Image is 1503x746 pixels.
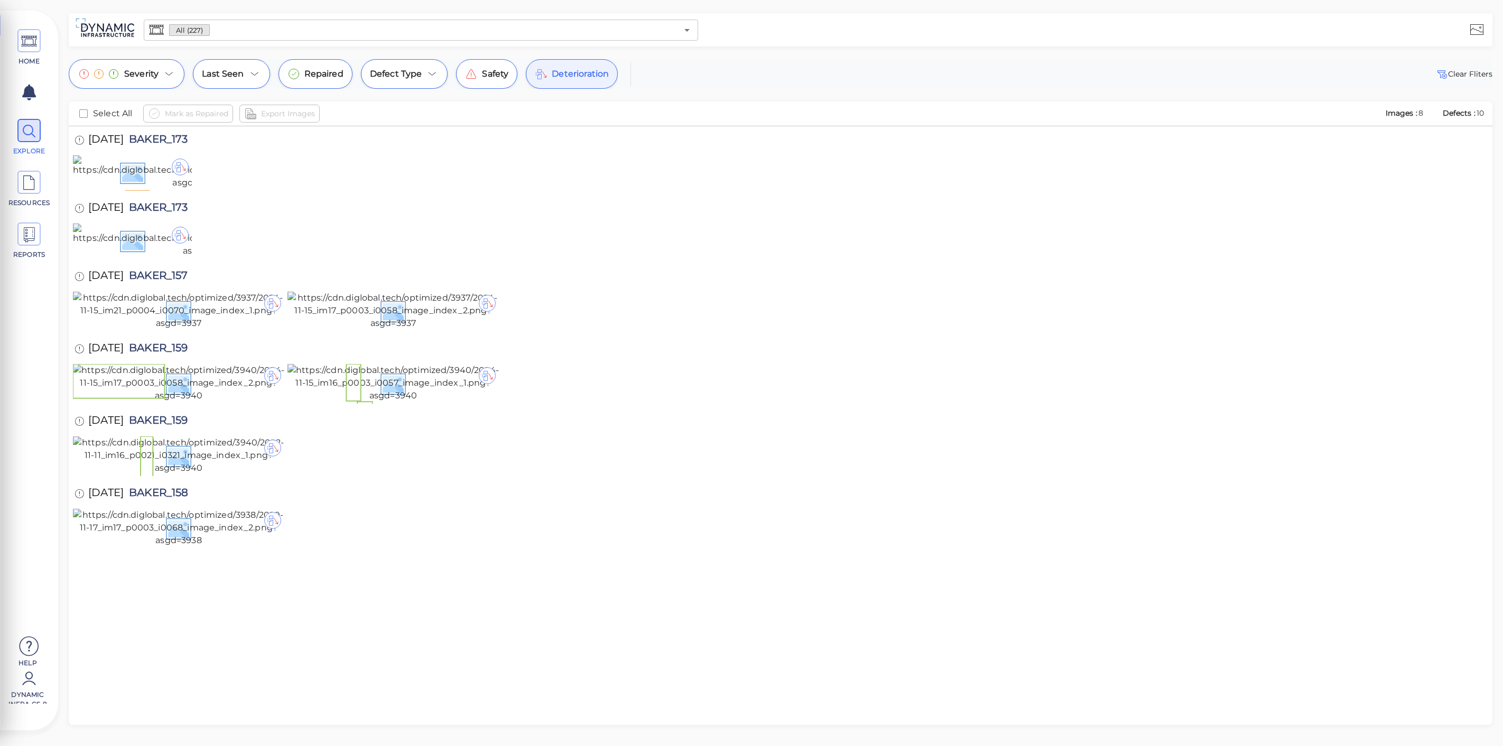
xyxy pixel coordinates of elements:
img: https://cdn.diglobal.tech/optimized/3940/2024-11-15_im17_p0003_i0058_image_index_2.png?asgd=3940 [73,364,284,402]
button: Export Images [239,105,320,123]
button: Open [680,23,694,38]
span: Mark as Repaired [165,107,228,120]
span: BAKER_157 [124,270,188,284]
span: Deterioration [552,68,609,80]
span: Last Seen [202,68,244,80]
img: https://cdn.diglobal.tech/optimized/3937/2024-11-15_im21_p0004_i0070_image_index_1.png?asgd=3937 [73,292,284,330]
span: Dynamic Infra CS-8 [5,690,50,704]
span: Defects : [1442,108,1477,118]
span: HOME [7,57,52,66]
span: [DATE] [88,134,124,148]
img: https://cdn.diglobal.tech/width210/3925/1000001894.jpg?asgd=3925 [73,155,318,189]
img: https://cdn.diglobal.tech/width210/3925/20250726_112346.jpg?asgd=3925 [73,223,338,257]
img: https://cdn.diglobal.tech/optimized/3937/2024-11-15_im17_p0003_i0058_image_index_2.png?asgd=3937 [287,292,499,330]
span: BAKER_158 [124,487,188,501]
a: HOME [5,29,53,66]
span: [DATE] [88,487,124,501]
span: BAKER_159 [124,342,188,357]
span: EXPLORE [7,146,52,156]
span: Help [5,658,50,667]
span: BAKER_173 [124,202,188,216]
button: Mark as Repaired [143,105,233,123]
a: REPORTS [5,222,53,259]
span: Severity [124,68,159,80]
span: REPORTS [7,250,52,259]
span: [DATE] [88,415,124,429]
span: [DATE] [88,270,124,284]
span: RESOURCES [7,198,52,208]
img: https://cdn.diglobal.tech/optimized/3940/2022-11-11_im16_p0021_i0321_image_index_1.png?asgd=3940 [73,436,284,474]
button: Clear Fliters [1435,68,1492,80]
span: 10 [1477,108,1484,118]
span: [DATE] [88,342,124,357]
iframe: Chat [1458,698,1495,738]
img: https://cdn.diglobal.tech/optimized/3940/2024-11-15_im16_p0003_i0057_image_index_1.png?asgd=3940 [287,364,499,402]
a: EXPLORE [5,119,53,156]
span: Repaired [304,68,344,80]
span: All (227) [170,25,209,35]
span: [DATE] [88,202,124,216]
span: Defect Type [370,68,422,80]
span: Export Images [261,107,315,120]
span: BAKER_159 [124,415,188,429]
a: RESOURCES [5,171,53,208]
span: Images : [1385,108,1418,118]
span: Safety [482,68,508,80]
span: 8 [1418,108,1423,118]
span: BAKER_173 [124,134,188,148]
img: https://cdn.diglobal.tech/optimized/3938/2020-11-17_im17_p0003_i0068_image_index_2.png?asgd=3938 [73,509,284,547]
span: Select All [93,107,133,120]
